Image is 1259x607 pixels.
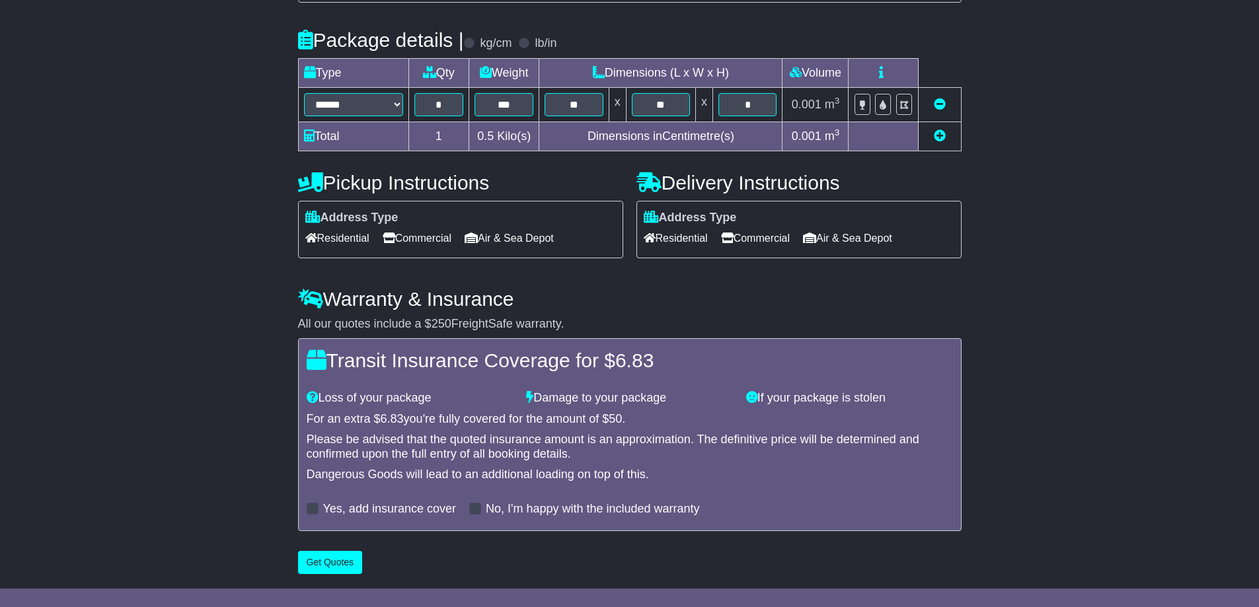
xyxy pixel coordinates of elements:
[539,58,782,87] td: Dimensions (L x W x H)
[782,58,849,87] td: Volume
[609,412,622,425] span: 50
[480,36,512,51] label: kg/cm
[469,122,539,151] td: Kilo(s)
[740,391,960,406] div: If your package is stolen
[383,228,451,248] span: Commercial
[835,127,840,137] sup: 3
[298,317,962,332] div: All our quotes include a $ FreightSafe warranty.
[307,349,953,371] h4: Transit Insurance Coverage for $
[477,129,494,143] span: 0.5
[803,228,892,248] span: Air & Sea Depot
[609,87,626,122] td: x
[539,122,782,151] td: Dimensions in Centimetre(s)
[432,317,451,330] span: 250
[721,228,790,248] span: Commercial
[381,412,404,425] span: 6.83
[298,122,408,151] td: Total
[644,211,737,225] label: Address Type
[408,58,469,87] td: Qty
[307,412,953,427] div: For an extra $ you're fully covered for the amount of $ .
[408,122,469,151] td: 1
[305,211,399,225] label: Address Type
[792,98,821,111] span: 0.001
[535,36,556,51] label: lb/in
[298,58,408,87] td: Type
[486,502,700,517] label: No, I'm happy with the included warranty
[307,433,953,461] div: Please be advised that the quoted insurance amount is an approximation. The definitive price will...
[825,98,840,111] span: m
[644,228,708,248] span: Residential
[636,172,962,194] h4: Delivery Instructions
[298,172,623,194] h4: Pickup Instructions
[298,288,962,310] h4: Warranty & Insurance
[934,129,946,143] a: Add new item
[835,96,840,106] sup: 3
[298,551,363,574] button: Get Quotes
[825,129,840,143] span: m
[519,391,740,406] div: Damage to your package
[792,129,821,143] span: 0.001
[300,391,520,406] div: Loss of your package
[298,29,464,51] h4: Package details |
[469,58,539,87] td: Weight
[615,349,654,371] span: 6.83
[323,502,456,517] label: Yes, add insurance cover
[307,468,953,482] div: Dangerous Goods will lead to an additional loading on top of this.
[305,228,369,248] span: Residential
[696,87,713,122] td: x
[465,228,554,248] span: Air & Sea Depot
[934,98,946,111] a: Remove this item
